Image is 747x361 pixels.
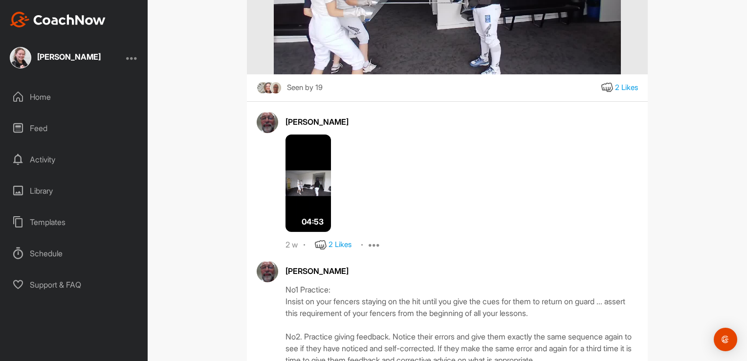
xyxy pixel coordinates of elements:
[5,179,143,203] div: Library
[10,12,106,27] img: CoachNow
[714,328,737,351] div: Open Intercom Messenger
[5,147,143,172] div: Activity
[302,216,324,227] span: 04:53
[5,210,143,234] div: Templates
[286,240,298,250] div: 2 w
[263,82,275,94] img: square_ed36d4260ac6fe19ef6cbbc397235f06.jpg
[287,82,323,94] div: Seen by 19
[286,265,638,277] div: [PERSON_NAME]
[5,241,143,266] div: Schedule
[5,272,143,297] div: Support & FAQ
[257,261,278,282] img: avatar
[5,85,143,109] div: Home
[257,82,269,94] img: square_d5d5b10408b5f15aeafe490ab2239331.jpg
[286,116,638,128] div: [PERSON_NAME]
[270,82,282,94] img: square_4c7b22433a1aa4a641171a1f55e32c04.jpg
[615,82,638,93] div: 2 Likes
[10,47,31,68] img: square_9e5e9e5109688609367480997af43123.jpg
[5,116,143,140] div: Feed
[257,112,278,133] img: avatar
[329,239,352,250] div: 2 Likes
[286,135,331,232] img: media
[37,53,101,61] div: [PERSON_NAME]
